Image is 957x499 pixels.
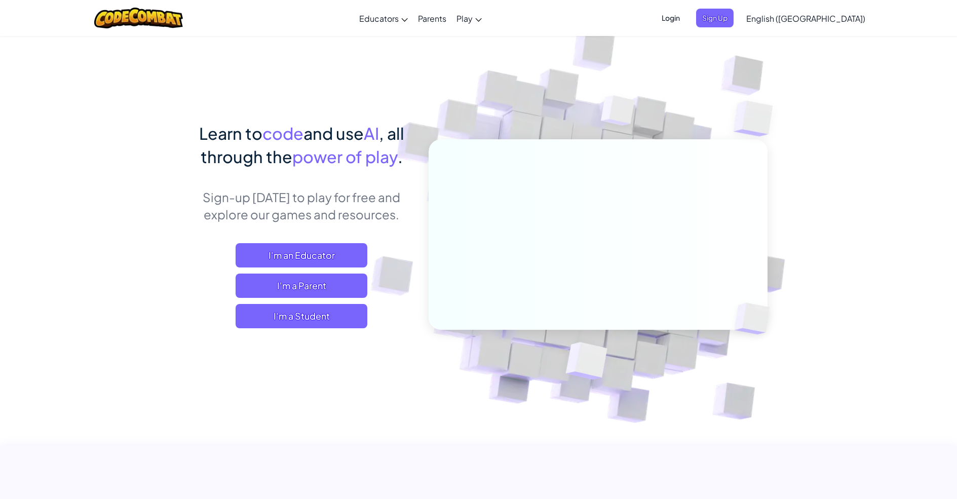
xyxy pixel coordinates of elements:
[398,146,403,167] span: .
[364,123,379,143] span: AI
[236,304,367,328] button: I'm a Student
[696,9,734,27] button: Sign Up
[94,8,183,28] img: CodeCombat logo
[262,123,303,143] span: code
[292,146,398,167] span: power of play
[713,76,801,162] img: Overlap cubes
[451,5,487,32] a: Play
[456,13,473,24] span: Play
[741,5,870,32] a: English ([GEOGRAPHIC_DATA])
[303,123,364,143] span: and use
[354,5,413,32] a: Educators
[582,75,655,151] img: Overlap cubes
[236,243,367,267] a: I'm an Educator
[190,188,413,223] p: Sign-up [DATE] to play for free and explore our games and resources.
[359,13,399,24] span: Educators
[199,123,262,143] span: Learn to
[541,321,631,405] img: Overlap cubes
[746,13,865,24] span: English ([GEOGRAPHIC_DATA])
[717,282,793,356] img: Overlap cubes
[236,274,367,298] a: I'm a Parent
[656,9,686,27] button: Login
[413,5,451,32] a: Parents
